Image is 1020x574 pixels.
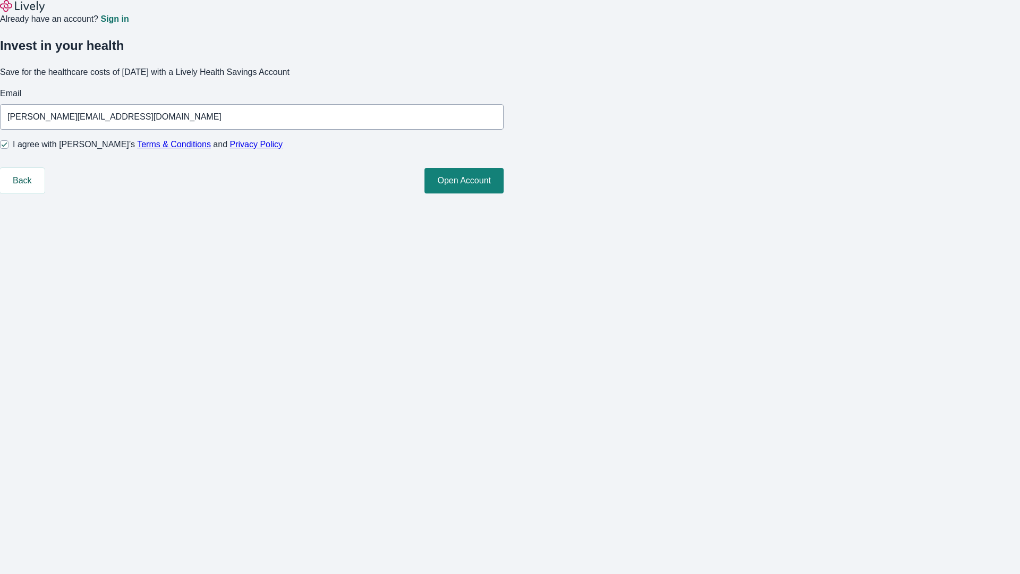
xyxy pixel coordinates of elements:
a: Terms & Conditions [137,140,211,149]
a: Privacy Policy [230,140,283,149]
a: Sign in [100,15,129,23]
button: Open Account [424,168,504,193]
span: I agree with [PERSON_NAME]’s and [13,138,283,151]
